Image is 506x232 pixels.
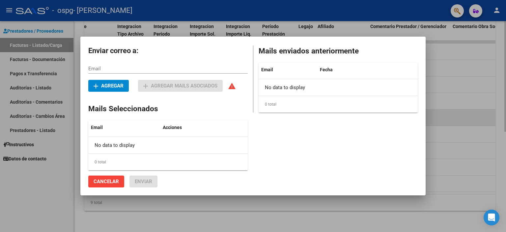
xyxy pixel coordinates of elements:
span: Agregar [94,83,124,89]
datatable-header-cell: Acciones [160,120,200,135]
span: Cancelar [94,179,119,184]
mat-icon: add [92,82,100,90]
span: Fecha [320,67,333,72]
button: Agregar [88,80,129,92]
datatable-header-cell: Fecha [317,63,370,77]
datatable-header-cell: Email [259,63,317,77]
span: Email [261,67,273,72]
span: Agregar mails asociados [143,83,217,89]
button: Agregar mails asociados [138,80,223,92]
span: Email [91,125,103,130]
button: Enviar [129,176,157,187]
div: 0 total [88,154,248,170]
h2: Enviar correo a: [88,45,248,57]
button: Cancelar [88,176,124,187]
div: No data to display [259,79,370,96]
mat-icon: add [142,82,150,90]
div: No data to display [88,137,200,153]
h2: Mails enviados anteriormente [259,46,418,57]
span: Enviar [135,179,152,184]
div: Open Intercom Messenger [484,210,499,225]
datatable-header-cell: Email [88,120,160,135]
h2: Mails Seleccionados [88,103,248,115]
span: Acciones [163,125,182,130]
mat-icon: warning [228,82,236,90]
div: 0 total [259,96,418,113]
